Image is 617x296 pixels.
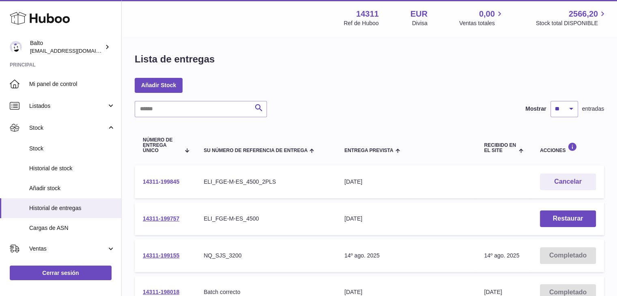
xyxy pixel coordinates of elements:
strong: EUR [411,9,428,19]
a: Añadir Stock [135,78,183,92]
a: 0,00 Ventas totales [459,9,504,27]
div: [DATE] [344,178,468,186]
span: 2566,20 [569,9,598,19]
span: Recibido en el site [484,143,516,153]
div: Batch correcto [204,288,328,296]
span: Su número de referencia de entrega [204,148,307,153]
div: Ref de Huboo [344,19,378,27]
span: Stock total DISPONIBLE [536,19,607,27]
a: 14311-199155 [143,252,179,259]
div: Balto [30,39,103,55]
a: 14311-199845 [143,178,179,185]
div: [DATE] [344,215,468,223]
div: ELI_FGE-M-ES_4500 [204,215,328,223]
span: Entrega prevista [344,148,393,153]
span: Listados [29,102,107,110]
img: ops@balto.fr [10,41,22,53]
div: NQ_SJS_3200 [204,252,328,260]
strong: 14311 [356,9,379,19]
div: 14º ago. 2025 [344,252,468,260]
span: Historial de stock [29,165,115,172]
div: ELI_FGE-M-ES_4500_2PLS [204,178,328,186]
div: Divisa [412,19,428,27]
span: Historial de entregas [29,204,115,212]
span: Número de entrega único [143,137,181,154]
span: Cargas de ASN [29,224,115,232]
span: Añadir stock [29,184,115,192]
a: 14311-199757 [143,215,179,222]
span: 0,00 [479,9,495,19]
div: [DATE] [344,288,468,296]
span: 14º ago. 2025 [484,252,519,259]
span: [DATE] [484,289,502,295]
span: entradas [582,105,604,113]
a: Cerrar sesión [10,266,112,280]
h1: Lista de entregas [135,53,215,66]
span: Stock [29,145,115,152]
button: Cancelar [540,174,596,190]
a: 14311-198018 [143,289,179,295]
span: Stock [29,124,107,132]
span: Ventas [29,245,107,253]
button: Restaurar [540,210,596,227]
span: Mi panel de control [29,80,115,88]
span: Ventas totales [459,19,504,27]
div: Acciones [540,142,596,153]
span: [EMAIL_ADDRESS][DOMAIN_NAME] [30,47,119,54]
label: Mostrar [525,105,546,113]
a: 2566,20 Stock total DISPONIBLE [536,9,607,27]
